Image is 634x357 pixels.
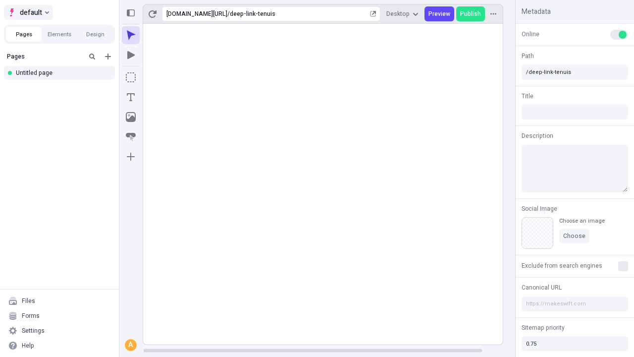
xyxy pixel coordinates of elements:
[122,108,140,126] button: Image
[460,10,481,18] span: Publish
[126,340,136,350] div: A
[522,283,562,292] span: Canonical URL
[227,10,230,18] div: /
[522,204,557,213] span: Social Image
[20,6,42,18] span: default
[522,131,553,140] span: Description
[563,232,585,240] span: Choose
[386,10,410,18] span: Desktop
[77,27,113,42] button: Design
[22,327,45,335] div: Settings
[456,6,485,21] button: Publish
[122,128,140,146] button: Button
[7,53,82,60] div: Pages
[424,6,454,21] button: Preview
[6,27,42,42] button: Pages
[522,261,602,270] span: Exclude from search engines
[522,30,539,39] span: Online
[428,10,450,18] span: Preview
[522,92,533,101] span: Title
[22,342,34,350] div: Help
[522,297,628,311] input: https://makeswift.com
[382,6,423,21] button: Desktop
[522,52,534,60] span: Path
[22,312,40,320] div: Forms
[166,10,227,18] div: [URL][DOMAIN_NAME]
[230,10,368,18] div: deep-link-tenuis
[102,51,114,62] button: Add new
[22,297,35,305] div: Files
[559,217,605,225] div: Choose an image
[122,88,140,106] button: Text
[522,323,565,332] span: Sitemap priority
[16,69,107,77] div: Untitled page
[42,27,77,42] button: Elements
[122,68,140,86] button: Box
[559,229,589,243] button: Choose
[4,5,53,20] button: Select site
